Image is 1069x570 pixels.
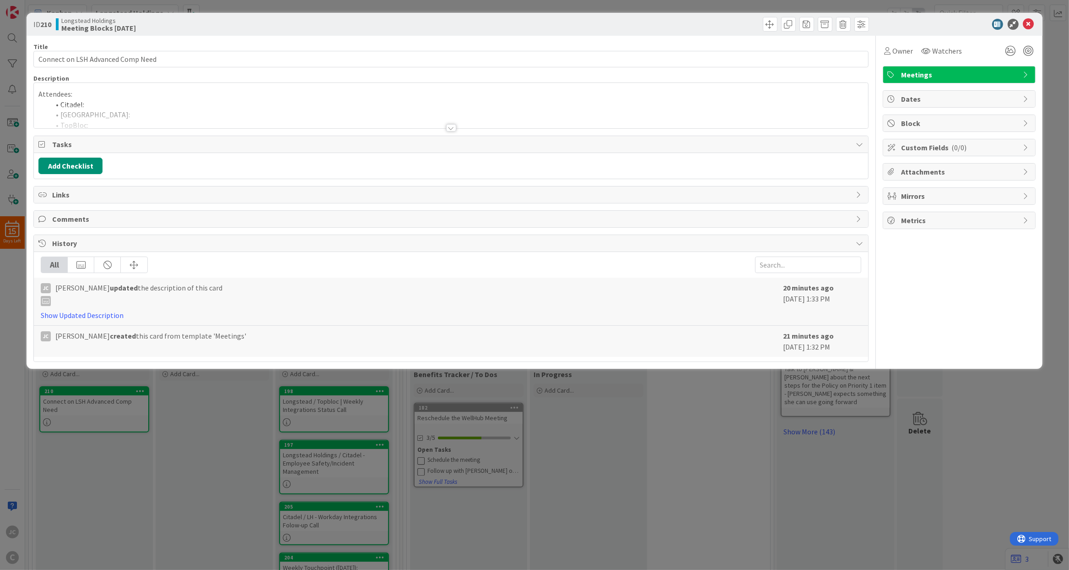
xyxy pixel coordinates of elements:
[902,191,1019,202] span: Mirrors
[41,311,124,320] a: Show Updated Description
[110,283,138,292] b: updated
[41,331,51,341] div: JC
[783,282,861,321] div: [DATE] 1:33 PM
[902,142,1019,153] span: Custom Fields
[33,51,868,67] input: type card name here...
[902,118,1019,129] span: Block
[40,20,51,29] b: 210
[755,257,861,273] input: Search...
[52,238,851,249] span: History
[52,214,851,225] span: Comments
[41,283,51,293] div: JC
[33,19,51,30] span: ID
[110,331,136,340] b: created
[893,45,913,56] span: Owner
[55,282,222,306] span: [PERSON_NAME] the description of this card
[38,89,863,99] p: Attendees:
[783,283,834,292] b: 20 minutes ago
[783,331,834,340] b: 21 minutes ago
[902,93,1019,104] span: Dates
[952,143,967,152] span: ( 0/0 )
[49,99,863,110] li: Citadel:
[33,43,48,51] label: Title
[902,215,1019,226] span: Metrics
[33,74,69,82] span: Description
[41,257,68,273] div: All
[55,330,246,341] span: [PERSON_NAME] this card from template 'Meetings'
[38,158,103,174] button: Add Checklist
[61,17,136,24] span: Longstead Holdings
[52,189,851,200] span: Links
[783,330,861,352] div: [DATE] 1:32 PM
[61,24,136,32] b: Meeting Blocks [DATE]
[933,45,962,56] span: Watchers
[52,139,851,150] span: Tasks
[19,1,42,12] span: Support
[902,69,1019,80] span: Meetings
[902,166,1019,177] span: Attachments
